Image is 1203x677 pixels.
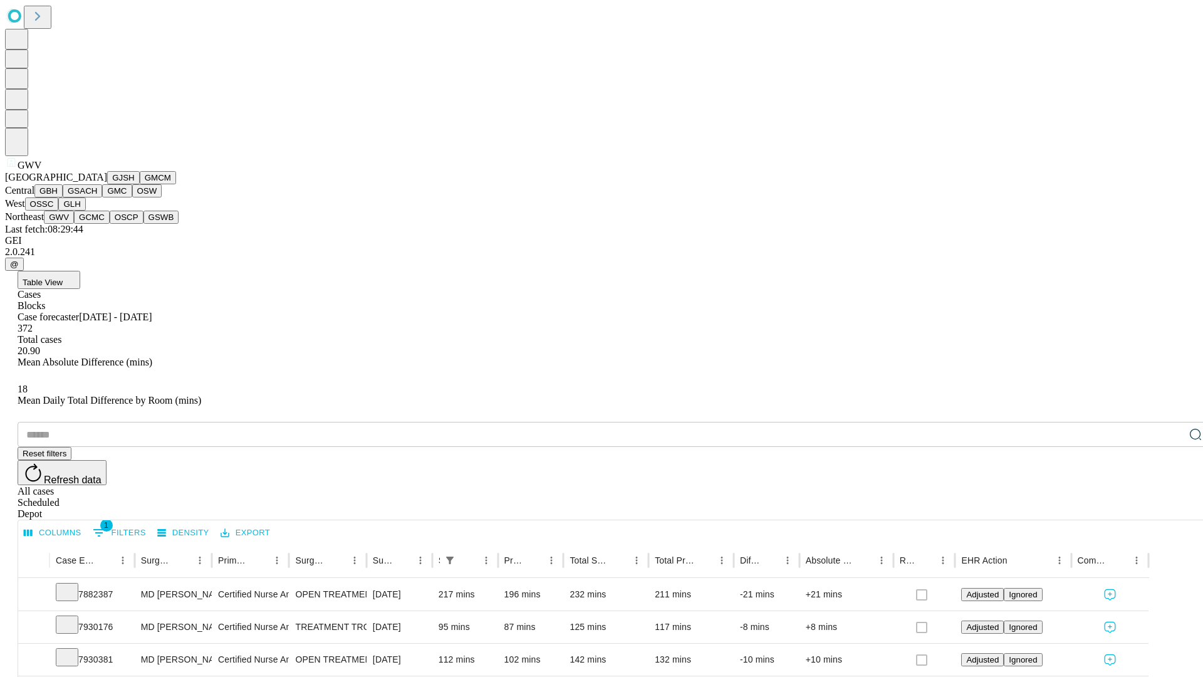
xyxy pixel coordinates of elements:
[441,552,459,569] button: Show filters
[18,357,152,367] span: Mean Absolute Difference (mins)
[5,246,1198,258] div: 2.0.241
[779,552,796,569] button: Menu
[328,552,346,569] button: Sort
[44,211,74,224] button: GWV
[191,552,209,569] button: Menu
[34,184,63,197] button: GBH
[1110,552,1128,569] button: Sort
[966,622,999,632] span: Adjusted
[218,644,283,676] div: Certified Nurse Anesthetist
[1009,622,1037,632] span: Ignored
[140,171,176,184] button: GMCM
[917,552,934,569] button: Sort
[695,552,713,569] button: Sort
[1009,552,1026,569] button: Sort
[1128,552,1145,569] button: Menu
[154,523,212,543] button: Density
[394,552,412,569] button: Sort
[110,211,143,224] button: OSCP
[102,184,132,197] button: GMC
[268,552,286,569] button: Menu
[56,579,128,611] div: 7882387
[174,552,191,569] button: Sort
[504,644,558,676] div: 102 mins
[346,552,363,569] button: Menu
[439,611,492,643] div: 95 mins
[18,160,41,171] span: GWV
[100,519,113,532] span: 1
[90,523,149,543] button: Show filters
[5,235,1198,246] div: GEI
[961,555,1007,565] div: EHR Action
[295,644,360,676] div: OPEN TREATMENT [MEDICAL_DATA] INTERMEDULLARY ROD
[806,611,887,643] div: +8 mins
[18,384,28,394] span: 18
[295,579,360,611] div: OPEN TREATMENT OF [PERSON_NAME][MEDICAL_DATA] [MEDICAL_DATA] ONLY
[570,579,642,611] div: 232 mins
[18,334,61,345] span: Total cases
[570,555,609,565] div: Total Scheduled Duration
[1004,653,1042,666] button: Ignored
[855,552,873,569] button: Sort
[23,278,63,287] span: Table View
[10,260,19,269] span: @
[543,552,560,569] button: Menu
[806,644,887,676] div: +10 mins
[141,611,206,643] div: MD [PERSON_NAME] [PERSON_NAME] Md
[934,552,952,569] button: Menu
[1004,621,1042,634] button: Ignored
[439,644,492,676] div: 112 mins
[24,649,43,671] button: Expand
[218,611,283,643] div: Certified Nurse Anesthetist
[1004,588,1042,601] button: Ignored
[966,590,999,599] span: Adjusted
[1078,555,1109,565] div: Comments
[477,552,495,569] button: Menu
[218,579,283,611] div: Certified Nurse Anesthetist
[58,197,85,211] button: GLH
[132,184,162,197] button: OSW
[504,555,524,565] div: Predicted In Room Duration
[439,579,492,611] div: 217 mins
[761,552,779,569] button: Sort
[217,523,273,543] button: Export
[900,555,916,565] div: Resolved in EHR
[63,184,102,197] button: GSACH
[373,555,393,565] div: Surgery Date
[655,611,727,643] div: 117 mins
[373,611,426,643] div: [DATE]
[961,621,1004,634] button: Adjusted
[5,258,24,271] button: @
[570,611,642,643] div: 125 mins
[740,555,760,565] div: Difference
[713,552,731,569] button: Menu
[1051,552,1068,569] button: Menu
[18,460,107,485] button: Refresh data
[610,552,628,569] button: Sort
[18,312,79,322] span: Case forecaster
[74,211,110,224] button: GCMC
[141,555,172,565] div: Surgeon Name
[114,552,132,569] button: Menu
[18,395,201,406] span: Mean Daily Total Difference by Room (mins)
[218,555,249,565] div: Primary Service
[24,584,43,606] button: Expand
[56,611,128,643] div: 7930176
[56,644,128,676] div: 7930381
[24,617,43,639] button: Expand
[570,644,642,676] div: 142 mins
[79,312,152,322] span: [DATE] - [DATE]
[966,655,999,664] span: Adjusted
[251,552,268,569] button: Sort
[141,644,206,676] div: MD [PERSON_NAME] [PERSON_NAME] Md
[18,345,40,356] span: 20.90
[655,644,727,676] div: 132 mins
[525,552,543,569] button: Sort
[107,171,140,184] button: GJSH
[5,211,44,222] span: Northeast
[504,579,558,611] div: 196 mins
[655,555,694,565] div: Total Predicted Duration
[5,172,107,182] span: [GEOGRAPHIC_DATA]
[1009,655,1037,664] span: Ignored
[295,555,326,565] div: Surgery Name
